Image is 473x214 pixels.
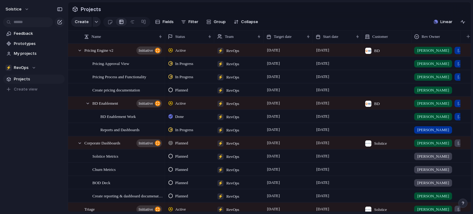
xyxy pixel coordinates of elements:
span: RevOps [226,74,239,80]
span: Planned [175,153,188,159]
span: Filter [188,19,198,25]
span: [PERSON_NAME] [417,140,449,146]
span: Projects [14,76,63,82]
span: Solstice [6,6,22,12]
div: ⚡ [217,48,224,54]
div: ⚡ [217,74,224,80]
span: [PERSON_NAME] [458,74,463,80]
div: ⚡ [217,154,224,160]
span: Planned [175,140,188,146]
span: [DATE] [265,205,281,213]
span: [PERSON_NAME] [417,87,449,93]
a: Projects [3,75,65,84]
div: ⚡ [217,87,224,94]
span: Fields [163,19,174,25]
div: ⚡ [217,61,224,67]
a: Prototypes [3,39,65,48]
span: Feedback [14,30,63,37]
span: [PERSON_NAME] [417,153,449,159]
span: [DATE] [265,152,281,160]
span: Corporate Dashboards [84,139,120,146]
span: Rev Owner [422,34,440,40]
button: Group [203,17,229,27]
span: [PERSON_NAME] [417,114,449,120]
span: RevOps [226,180,239,186]
span: [DATE] [265,192,281,200]
div: ⚡ [217,193,224,200]
span: Name [91,34,101,40]
span: initiative [139,99,153,108]
span: [PERSON_NAME] [417,180,449,186]
div: ⚡ [217,127,224,133]
span: initiative [139,139,153,147]
span: [DATE] [265,126,281,133]
span: Active [175,100,186,107]
span: [DATE] [265,179,281,186]
span: [PERSON_NAME] [417,193,449,199]
span: Planned [175,193,188,199]
span: [DATE] [315,60,331,67]
span: RevOps [226,48,239,54]
button: ⚡RevOps [3,63,65,72]
span: Create reporting & dashboard documenation [92,192,163,199]
span: In Progress [175,74,193,80]
span: [DATE] [265,46,281,54]
button: initiative [136,46,162,55]
span: Linear [440,19,452,25]
span: Target date [274,34,292,40]
span: BD Enablement Work [100,113,136,120]
span: [PERSON_NAME] [417,167,449,173]
button: initiative [136,99,162,107]
span: Pricing Process and Functionality [92,73,146,80]
span: [DATE] [315,113,331,120]
span: My projects [14,50,63,57]
span: Churn Metrics [92,166,115,173]
span: In Progress [175,61,193,67]
span: [DATE] [265,60,281,67]
button: Create view [3,85,65,94]
span: RevOps [226,193,239,200]
span: [PERSON_NAME] [417,47,449,54]
span: RevOps [226,167,239,173]
span: [PERSON_NAME] [417,74,449,80]
button: Filter [179,17,201,27]
button: initiative [136,139,162,147]
span: Planned [175,167,188,173]
span: [PERSON_NAME] [458,100,463,107]
button: Solstice [3,4,32,14]
span: [PERSON_NAME] [458,61,463,67]
div: ⚡ [217,101,224,107]
span: [DATE] [315,126,331,133]
span: initiative [139,205,153,214]
span: RevOps [226,114,239,120]
span: [PERSON_NAME] [417,61,449,67]
span: [DATE] [315,73,331,80]
span: [DATE] [265,73,281,80]
span: [PERSON_NAME] [417,100,449,107]
span: Pricing Engine v2 [84,46,113,54]
span: Triage [84,205,95,212]
span: [DATE] [315,86,331,94]
div: ⚡ [6,65,12,71]
span: [DATE] [265,99,281,107]
button: initiative [136,205,162,213]
span: Create [75,19,89,25]
span: RevOps [226,101,239,107]
span: Create pricing documentation [92,86,140,93]
span: Team [225,34,234,40]
div: ⚡ [217,180,224,186]
span: BD Enablement [92,99,118,107]
span: RevOps [14,65,29,71]
span: [DATE] [265,166,281,173]
span: [DATE] [265,113,281,120]
span: BD [374,101,380,107]
span: [DATE] [315,46,331,54]
span: BD [374,48,380,54]
span: Collapse [241,19,258,25]
a: Feedback [3,29,65,38]
span: Reports and Dashboards [100,126,139,133]
button: Linear [431,17,455,26]
span: RevOps [226,87,239,94]
span: Solstice Metrics [92,152,118,159]
button: Collapse [231,17,261,27]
